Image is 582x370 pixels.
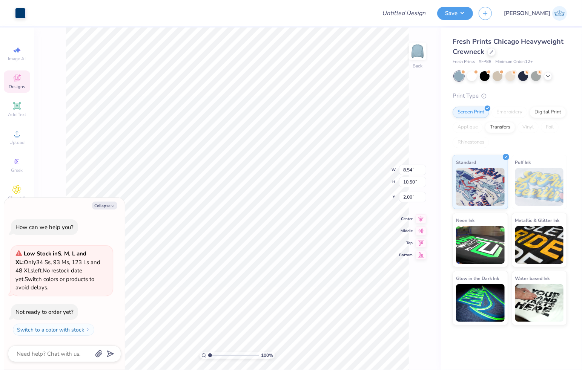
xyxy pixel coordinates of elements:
[495,59,533,65] span: Minimum Order: 12 +
[491,107,527,118] div: Embroidery
[504,6,567,21] a: [PERSON_NAME]
[15,308,74,316] div: Not ready to order yet?
[456,158,476,166] span: Standard
[453,137,489,148] div: Rhinestones
[437,7,473,20] button: Save
[410,44,425,59] img: Back
[453,92,567,100] div: Print Type
[515,226,564,264] img: Metallic & Glitter Ink
[15,250,100,291] span: Only 34 Ss, 93 Ms, 123 Ls and 48 XLs left. Switch colors or products to avoid delays.
[376,6,432,21] input: Untitled Design
[518,122,539,133] div: Vinyl
[456,226,505,264] img: Neon Ink
[515,216,560,224] span: Metallic & Glitter Ink
[456,216,475,224] span: Neon Ink
[399,252,413,258] span: Bottom
[456,284,505,322] img: Glow in the Dark Ink
[4,195,30,207] span: Clipart & logos
[515,158,531,166] span: Puff Ink
[515,274,550,282] span: Water based Ink
[261,352,273,359] span: 100 %
[453,37,564,56] span: Fresh Prints Chicago Heavyweight Crewneck
[13,324,94,336] button: Switch to a color with stock
[453,122,483,133] div: Applique
[485,122,515,133] div: Transfers
[515,284,564,322] img: Water based Ink
[456,168,505,206] img: Standard
[504,9,550,18] span: [PERSON_NAME]
[541,122,559,133] div: Foil
[515,168,564,206] img: Puff Ink
[11,167,23,173] span: Greek
[399,240,413,246] span: Top
[86,327,90,332] img: Switch to a color with stock
[9,139,25,145] span: Upload
[399,216,413,222] span: Center
[92,202,117,209] button: Collapse
[8,112,26,118] span: Add Text
[413,63,422,69] div: Back
[9,84,25,90] span: Designs
[530,107,566,118] div: Digital Print
[456,274,499,282] span: Glow in the Dark Ink
[15,250,86,266] strong: Low Stock in S, M, L and XL :
[15,267,82,283] span: No restock date yet.
[479,59,491,65] span: # FP88
[15,223,74,231] div: How can we help you?
[453,59,475,65] span: Fresh Prints
[453,107,489,118] div: Screen Print
[399,228,413,234] span: Middle
[552,6,567,21] img: Josh Arbit
[8,56,26,62] span: Image AI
